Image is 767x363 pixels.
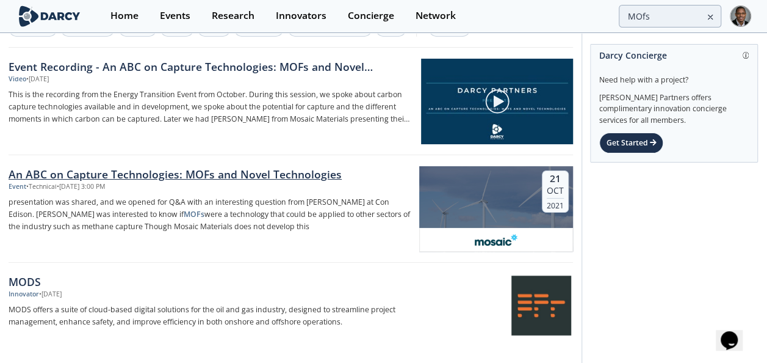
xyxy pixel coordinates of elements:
div: Events [160,11,190,21]
div: Research [212,11,254,21]
a: An ABC on Capture Technologies: MOFs and Novel Technologies Event •Technical•[DATE] 3:00 PM prese... [9,155,573,263]
div: Home [110,11,139,21]
div: Network [416,11,456,21]
div: • [DATE] [39,290,62,299]
img: play-chapters-gray.svg [484,89,510,114]
div: Innovators [276,11,326,21]
a: Event Recording - An ABC on Capture Technologies: MOFs and Novel Technologies [9,59,412,75]
img: Profile [730,5,751,27]
div: Video [9,75,26,84]
img: MODS [511,276,571,335]
input: Advanced Search [619,5,721,28]
p: MODS offers a suite of cloud-based digital solutions for the oil and gas industry, designed to st... [9,304,411,328]
div: Get Started [599,133,663,153]
div: • [DATE] [26,75,49,84]
p: presentation was shared, and we opened for Q&A with an interesting question from [PERSON_NAME] at... [9,196,411,233]
img: logo-wide.svg [16,5,83,27]
div: Event [9,182,26,192]
div: An ABC on Capture Technologies: MOFs and Novel Technologies [9,166,411,182]
div: 2021 [547,198,564,210]
strong: MOFs [184,209,204,219]
iframe: chat widget [716,314,755,351]
div: MODS [9,274,411,290]
div: Concierge [348,11,394,21]
img: information.svg [743,52,749,59]
a: This is the recording from the Energy Transition Event from October. During this session, we spok... [9,89,412,125]
div: [PERSON_NAME] Partners offers complimentary innovation concierge services for all members. [599,86,749,126]
div: • Technical • [DATE] 3:00 PM [26,182,105,192]
img: 1633959887202-Mosaic_logo_-full-colour_positive-1%5B1%5D.png [475,232,517,247]
div: Darcy Concierge [599,45,749,66]
div: Need help with a project? [599,66,749,86]
div: Oct [547,185,564,196]
div: Innovator [9,290,39,299]
div: 21 [547,173,564,185]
